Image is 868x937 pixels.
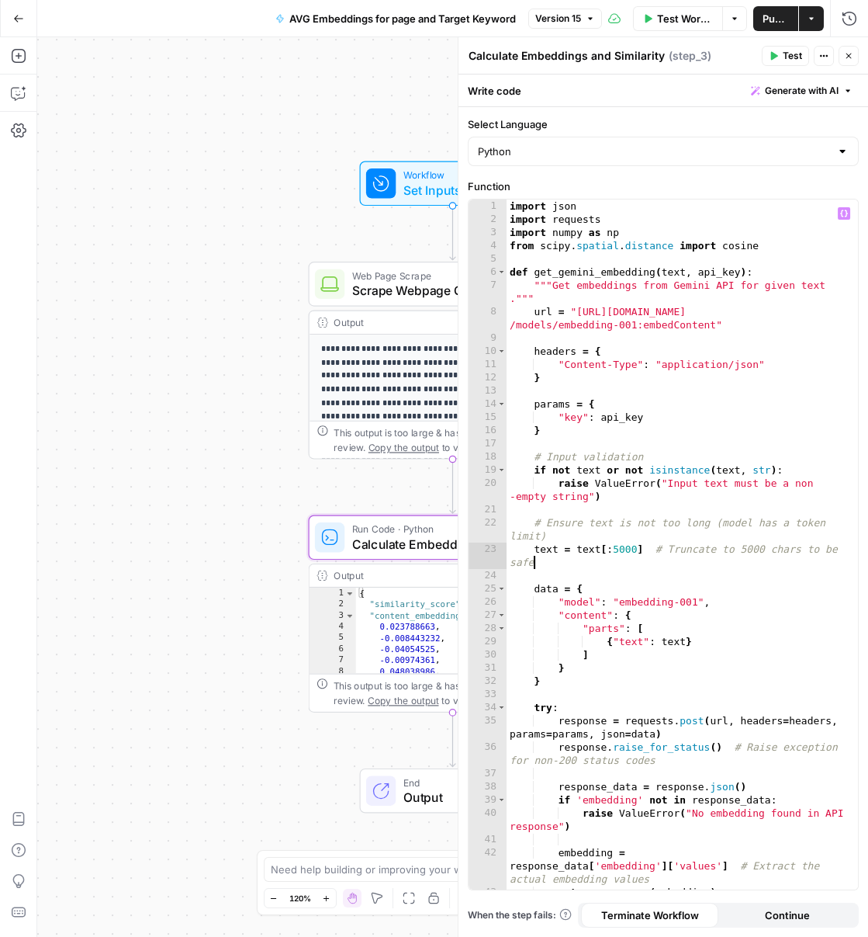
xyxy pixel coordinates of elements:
[310,599,356,610] div: 2
[334,678,589,708] div: This output is too large & has been abbreviated for review. to view the full content.
[403,775,530,790] span: End
[497,793,506,807] span: Toggle code folding, rows 39 through 40
[469,741,507,767] div: 36
[403,168,496,182] span: Workflow
[469,450,507,463] div: 18
[334,315,546,330] div: Output
[450,459,455,513] g: Edge from step_2 to step_3
[310,621,356,632] div: 4
[497,345,506,358] span: Toggle code folding, rows 10 through 12
[753,6,798,31] button: Publish
[310,655,356,666] div: 7
[310,588,356,599] div: 1
[403,788,530,807] span: Output
[745,81,859,101] button: Generate with AI
[450,713,455,767] g: Edge from step_3 to end
[469,767,507,780] div: 37
[765,84,839,98] span: Generate with AI
[469,886,507,899] div: 43
[633,6,722,31] button: Test Workflow
[469,675,507,688] div: 32
[469,358,507,371] div: 11
[469,48,665,64] textarea: Calculate Embeddings and Similarity
[669,48,711,64] span: ( step_3 )
[762,46,809,66] button: Test
[334,425,589,454] div: This output is too large & has been abbreviated for review. to view the full content.
[469,213,507,226] div: 2
[352,535,546,554] span: Calculate Embeddings and Similarity
[469,305,507,331] div: 8
[289,892,311,904] span: 120%
[310,610,356,621] div: 3
[469,345,507,358] div: 10
[657,11,713,26] span: Test Workflow
[535,12,581,26] span: Version 15
[497,265,506,279] span: Toggle code folding, rows 6 through 49
[469,701,507,714] div: 34
[783,49,802,63] span: Test
[309,161,597,206] div: WorkflowSet InputsInputs
[469,582,507,595] div: 25
[344,588,354,599] span: Toggle code folding, rows 1 through 170
[289,11,516,26] span: AVG Embeddings for page and Target Keyword
[469,661,507,675] div: 31
[469,846,507,886] div: 42
[497,609,506,622] span: Toggle code folding, rows 27 through 31
[450,206,455,260] g: Edge from start to step_2
[352,281,546,300] span: Scrape Webpage Content
[469,833,507,846] div: 41
[469,543,507,569] div: 23
[310,633,356,644] div: 5
[334,568,546,583] div: Output
[468,908,572,922] a: When the step fails:
[601,908,699,923] span: Terminate Workflow
[469,635,507,648] div: 29
[469,331,507,345] div: 9
[469,569,507,582] div: 24
[478,144,830,159] input: Python
[469,595,507,609] div: 26
[266,6,525,31] button: AVG Embeddings for page and Target Keyword
[469,265,507,279] div: 6
[469,411,507,424] div: 15
[469,200,507,213] div: 1
[469,648,507,661] div: 30
[469,252,507,265] div: 5
[469,463,507,477] div: 19
[469,371,507,384] div: 12
[497,582,506,595] span: Toggle code folding, rows 25 through 32
[497,622,506,635] span: Toggle code folding, rows 28 through 30
[469,384,507,397] div: 13
[469,807,507,833] div: 40
[469,424,507,437] div: 16
[497,397,506,411] span: Toggle code folding, rows 14 through 16
[469,516,507,543] div: 22
[309,769,597,814] div: EndOutput
[469,397,507,411] div: 14
[352,269,546,283] span: Web Page Scrape
[469,793,507,807] div: 39
[469,437,507,450] div: 17
[352,522,546,536] span: Run Code · Python
[469,714,507,741] div: 35
[310,644,356,654] div: 6
[763,11,789,26] span: Publish
[469,780,507,793] div: 38
[765,908,810,923] span: Continue
[718,903,856,928] button: Continue
[368,442,438,453] span: Copy the output
[469,239,507,252] div: 4
[469,503,507,516] div: 21
[497,463,506,477] span: Toggle code folding, rows 19 through 20
[310,666,356,677] div: 8
[344,610,354,621] span: Toggle code folding, rows 3 through 169
[528,9,602,29] button: Version 15
[469,279,507,305] div: 7
[497,701,506,714] span: Toggle code folding, rows 34 through 43
[469,226,507,239] div: 3
[403,181,496,200] span: Set Inputs
[309,515,597,713] div: Run Code · PythonCalculate Embeddings and SimilarityStep 3Output{ "similarity_score":0.7533853613...
[469,688,507,701] div: 33
[468,179,859,194] label: Function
